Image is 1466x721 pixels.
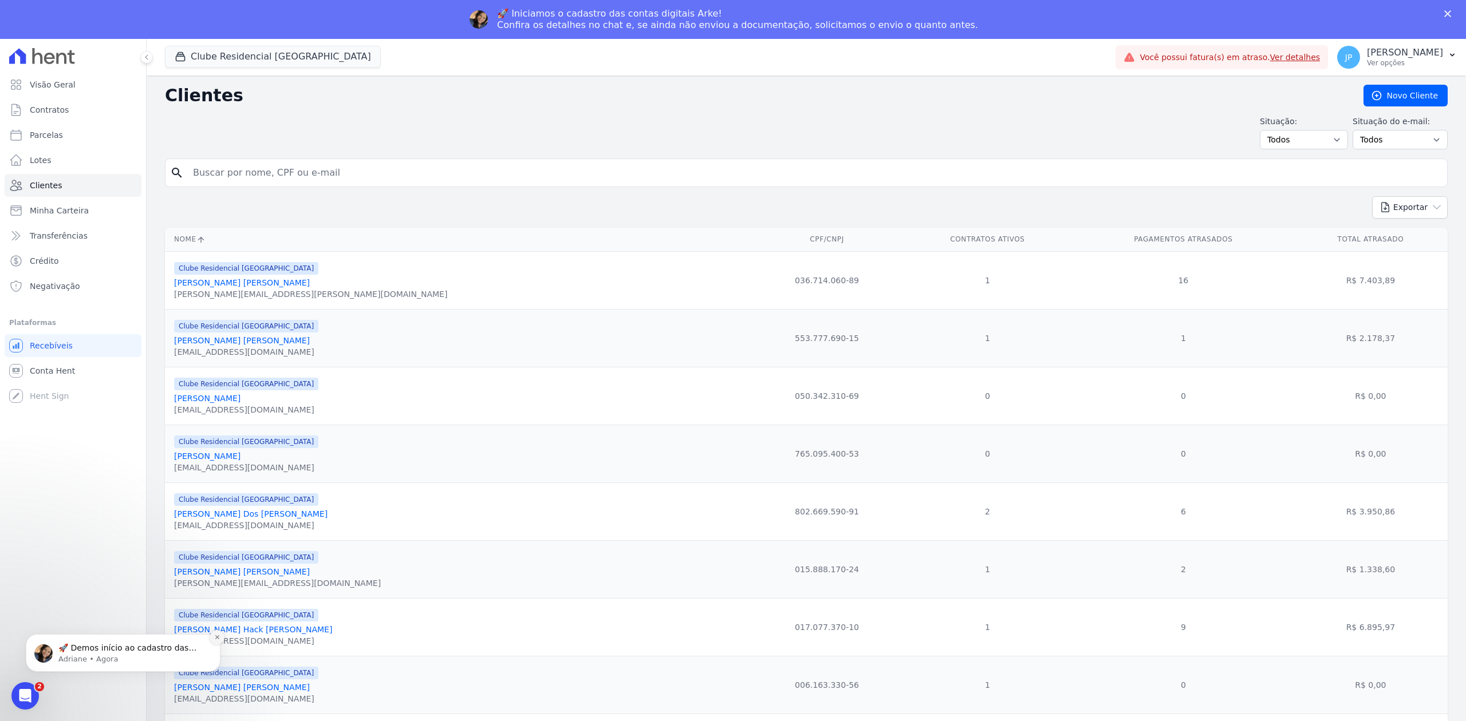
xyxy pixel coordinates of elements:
[50,93,198,103] p: Message from Adriane, sent Agora
[5,199,141,222] a: Minha Carteira
[1294,656,1448,714] td: R$ 0,00
[5,73,141,96] a: Visão Geral
[174,346,318,358] div: [EMAIL_ADDRESS][DOMAIN_NAME]
[30,154,52,166] span: Lotes
[1073,367,1294,425] td: 0
[30,340,73,351] span: Recebíveis
[497,8,978,31] div: 🚀 Iniciamos o cadastro das contas digitais Arke! Confira os detalhes no chat e, se ainda não envi...
[902,309,1073,367] td: 1
[5,149,141,172] a: Lotes
[902,425,1073,482] td: 0
[17,73,212,110] div: message notification from Adriane, Agora. 🚀 Demos início ao cadastro das Contas Digitais Arke! In...
[1353,116,1448,128] label: Situação do e-mail:
[1294,482,1448,540] td: R$ 3.950,86
[1363,85,1448,106] a: Novo Cliente
[1372,196,1448,219] button: Exportar
[5,334,141,357] a: Recebíveis
[1270,53,1321,62] a: Ver detalhes
[1073,425,1294,482] td: 0
[174,462,318,473] div: [EMAIL_ADDRESS][DOMAIN_NAME]
[1073,656,1294,714] td: 0
[752,482,902,540] td: 802.669.590-91
[11,682,39,710] iframe: Intercom live chat
[5,174,141,197] a: Clientes
[1260,116,1348,128] label: Situação:
[902,482,1073,540] td: 2
[174,567,310,576] a: [PERSON_NAME] [PERSON_NAME]
[174,520,328,531] div: [EMAIL_ADDRESS][DOMAIN_NAME]
[752,540,902,598] td: 015.888.170-24
[5,124,141,146] a: Parcelas
[30,255,59,267] span: Crédito
[174,336,310,345] a: [PERSON_NAME] [PERSON_NAME]
[752,598,902,656] td: 017.077.370-10
[752,251,902,309] td: 036.714.060-89
[902,367,1073,425] td: 0
[752,309,902,367] td: 553.777.690-15
[174,262,318,275] span: Clube Residencial [GEOGRAPHIC_DATA]
[902,656,1073,714] td: 1
[1294,540,1448,598] td: R$ 1.338,60
[1073,482,1294,540] td: 6
[30,230,88,241] span: Transferências
[470,10,488,29] img: Profile image for Adriane
[1073,309,1294,367] td: 1
[174,577,381,589] div: [PERSON_NAME][EMAIL_ADDRESS][DOMAIN_NAME]
[201,69,216,84] button: Dismiss notification
[5,98,141,121] a: Contratos
[30,205,89,216] span: Minha Carteira
[902,251,1073,309] td: 1
[30,280,80,292] span: Negativação
[1073,598,1294,656] td: 9
[902,540,1073,598] td: 1
[1328,41,1466,73] button: JP [PERSON_NAME] Ver opções
[174,667,318,679] span: Clube Residencial [GEOGRAPHIC_DATA]
[165,228,752,251] th: Nome
[174,404,318,415] div: [EMAIL_ADDRESS][DOMAIN_NAME]
[902,598,1073,656] td: 1
[170,166,184,180] i: search
[174,509,328,518] a: [PERSON_NAME] Dos [PERSON_NAME]
[1294,425,1448,482] td: R$ 0,00
[752,656,902,714] td: 006.163.330-56
[174,635,332,647] div: [EMAIL_ADDRESS][DOMAIN_NAME]
[30,79,76,90] span: Visão Geral
[5,359,141,382] a: Conta Hent
[174,693,318,704] div: [EMAIL_ADDRESS][DOMAIN_NAME]
[1294,228,1448,251] th: Total Atrasado
[186,161,1443,184] input: Buscar por nome, CPF ou e-mail
[174,378,318,390] span: Clube Residencial [GEOGRAPHIC_DATA]
[30,104,69,116] span: Contratos
[50,82,196,330] span: 🚀 Demos início ao cadastro das Contas Digitais Arke! Iniciamos a abertura para clientes do modelo...
[752,367,902,425] td: 050.342.310-69
[174,320,318,332] span: Clube Residencial [GEOGRAPHIC_DATA]
[30,129,63,141] span: Parcelas
[5,249,141,272] a: Crédito
[30,365,75,377] span: Conta Hent
[30,180,62,191] span: Clientes
[1073,540,1294,598] td: 2
[26,83,44,101] img: Profile image for Adriane
[5,224,141,247] a: Transferências
[1345,53,1353,61] span: JP
[174,625,332,634] a: [PERSON_NAME] Hack [PERSON_NAME]
[9,561,238,690] iframe: Intercom notifications mensagem
[165,46,381,68] button: Clube Residencial [GEOGRAPHIC_DATA]
[1294,598,1448,656] td: R$ 6.895,97
[165,85,1345,106] h2: Clientes
[1073,228,1294,251] th: Pagamentos Atrasados
[1140,51,1320,64] span: Você possui fatura(s) em atraso.
[174,394,241,403] a: [PERSON_NAME]
[1294,251,1448,309] td: R$ 7.403,89
[174,288,447,300] div: [PERSON_NAME][EMAIL_ADDRESS][PERSON_NAME][DOMAIN_NAME]
[5,275,141,298] a: Negativação
[752,425,902,482] td: 765.095.400-53
[174,278,310,287] a: [PERSON_NAME] [PERSON_NAME]
[174,493,318,506] span: Clube Residencial [GEOGRAPHIC_DATA]
[1444,10,1456,17] div: Fechar
[1294,367,1448,425] td: R$ 0,00
[174,683,310,692] a: [PERSON_NAME] [PERSON_NAME]
[1073,251,1294,309] td: 16
[1294,309,1448,367] td: R$ 2.178,37
[174,551,318,564] span: Clube Residencial [GEOGRAPHIC_DATA]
